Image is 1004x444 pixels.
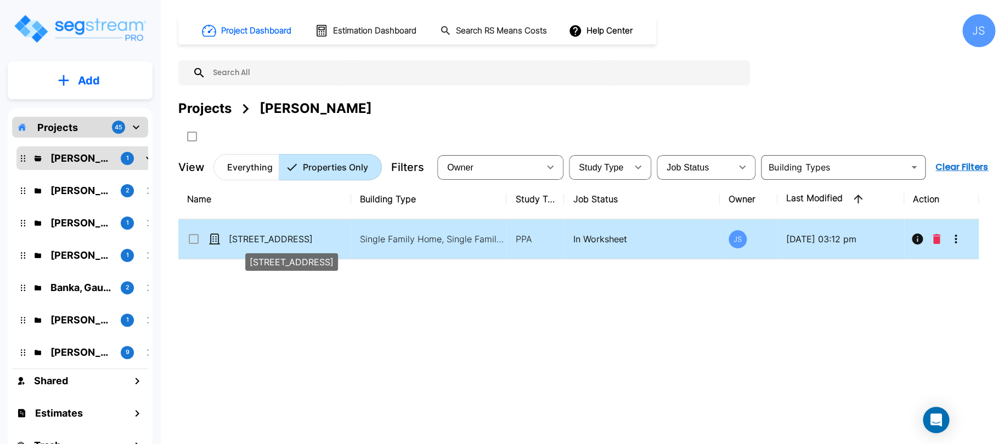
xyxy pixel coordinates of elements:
[333,25,416,37] h1: Estimation Dashboard
[178,99,232,118] div: Projects
[50,280,112,295] p: Banka, Gaurav & Lori
[221,25,291,37] h1: Project Dashboard
[928,228,945,250] button: Delete
[35,406,83,420] h1: Estimates
[360,232,508,246] p: Single Family Home, Single Family Home Site
[213,154,279,180] button: Everything
[229,232,339,246] p: [STREET_ADDRESS]
[198,19,297,43] button: Project Dashboard
[8,65,153,96] button: Add
[126,251,129,260] p: 1
[178,159,205,175] p: View
[115,123,122,132] p: 45
[50,215,112,230] p: Anderson, Michele
[573,232,710,246] p: In Worksheet
[206,60,744,86] input: Search All
[564,179,719,219] th: Job Status
[436,20,553,42] button: Search RS Means Costs
[720,179,777,219] th: Owner
[311,19,422,42] button: Estimation Dashboard
[962,14,995,47] div: JS
[906,228,928,250] button: Info
[571,152,627,183] div: Select
[906,160,922,175] button: Open
[303,161,368,174] p: Properties Only
[126,186,129,195] p: 2
[50,183,112,198] p: Elmashat, Ashraf
[764,160,904,175] input: Building Types
[351,179,506,219] th: Building Type
[506,179,564,219] th: Study Type
[659,152,731,183] div: Select
[50,248,112,263] p: Shah, Vikas
[13,13,147,44] img: Logo
[923,407,949,433] div: Open Intercom Messenger
[777,179,904,219] th: Last Modified
[515,232,555,246] p: PPA
[181,126,203,147] button: SelectAll
[34,373,68,388] h1: Shared
[178,179,351,219] th: Name
[126,218,129,227] p: 1
[50,345,112,360] p: Zaheer, Khurram
[260,99,372,118] div: [PERSON_NAME]
[37,120,78,135] p: Projects
[667,163,709,172] span: Job Status
[213,154,382,180] div: Platform
[126,348,129,357] p: 9
[126,153,129,163] p: 1
[904,179,979,219] th: Action
[566,20,637,41] button: Help Center
[729,230,747,248] div: JS
[456,25,547,37] h1: Search RS Means Costs
[579,163,623,172] span: Study Type
[126,283,129,292] p: 2
[78,72,100,89] p: Add
[50,151,112,166] p: Bholat, Sauda
[786,232,895,246] p: [DATE] 03:12 pm
[50,312,112,327] p: Hasimi, Daniel
[391,159,424,175] p: Filters
[279,154,382,180] button: Properties Only
[250,255,334,269] p: [STREET_ADDRESS]
[126,315,129,325] p: 1
[227,161,273,174] p: Everything
[447,163,473,172] span: Owner
[931,156,992,178] button: Clear Filters
[439,152,539,183] div: Select
[945,228,967,250] button: More-Options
